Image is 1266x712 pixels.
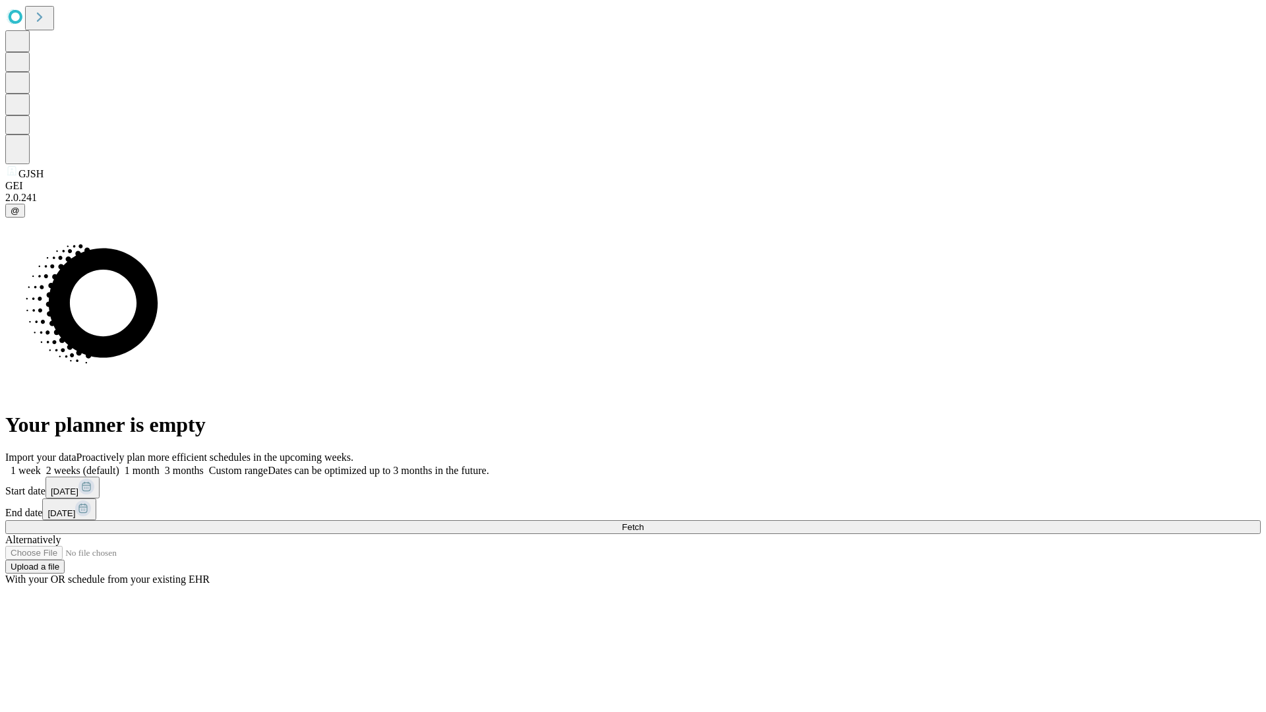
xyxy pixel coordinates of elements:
span: [DATE] [47,508,75,518]
button: [DATE] [42,498,96,520]
button: [DATE] [45,477,100,498]
span: Fetch [622,522,644,532]
span: Proactively plan more efficient schedules in the upcoming weeks. [76,452,353,463]
span: 1 week [11,465,41,476]
div: GEI [5,180,1261,192]
span: GJSH [18,168,44,179]
span: 2 weeks (default) [46,465,119,476]
span: @ [11,206,20,216]
button: Upload a file [5,560,65,574]
button: @ [5,204,25,218]
div: Start date [5,477,1261,498]
div: End date [5,498,1261,520]
span: [DATE] [51,487,78,496]
div: 2.0.241 [5,192,1261,204]
span: Import your data [5,452,76,463]
span: 1 month [125,465,160,476]
span: Custom range [209,465,268,476]
span: 3 months [165,465,204,476]
span: With your OR schedule from your existing EHR [5,574,210,585]
h1: Your planner is empty [5,413,1261,437]
span: Alternatively [5,534,61,545]
button: Fetch [5,520,1261,534]
span: Dates can be optimized up to 3 months in the future. [268,465,489,476]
